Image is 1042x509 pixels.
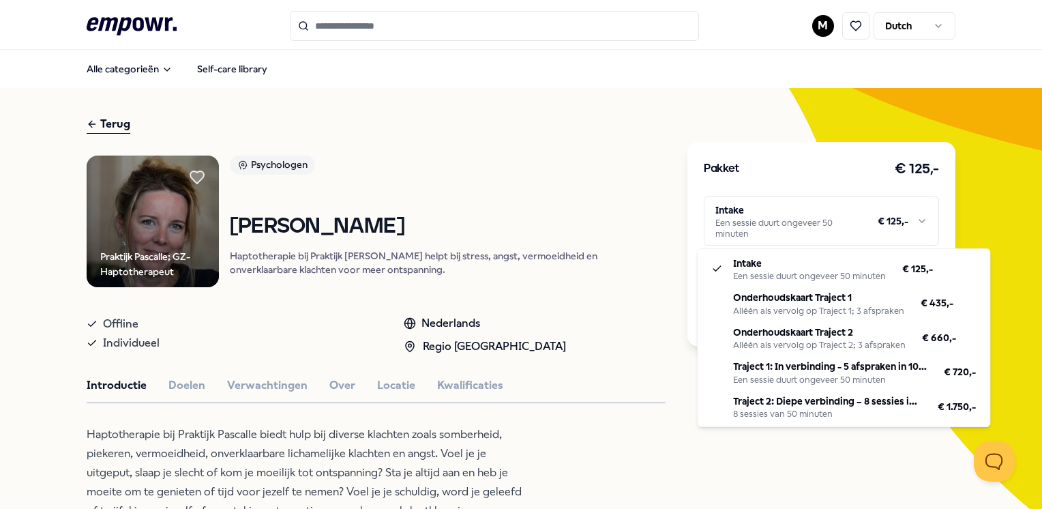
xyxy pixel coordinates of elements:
[733,359,927,374] p: Traject 1: In verbinding - 5 afspraken in 10 weken
[733,394,921,409] p: Traject 2: Diepe verbinding – 8 sessies in 18 weken + 24/7 begeleiding, opdrachten & theorie
[733,375,927,386] div: Een sessie duurt ongeveer 50 minuten
[922,330,956,345] span: € 660,-
[733,325,906,340] p: Onderhoudskaart Traject 2
[921,295,953,310] span: € 435,-
[902,261,933,276] span: € 125,-
[733,409,921,420] div: 8 sessies van 50 minuten
[733,340,906,351] div: Alléén als vervolg op Traject 2; 3 afspraken
[938,399,976,414] span: € 1.750,-
[733,271,886,282] div: Een sessie duurt ongeveer 50 minuten
[944,364,976,379] span: € 720,-
[733,256,886,271] p: Intake
[733,306,904,317] div: Alléén als vervolg op Traject 1; 3 afspraken
[733,290,904,305] p: Onderhoudskaart Traject 1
